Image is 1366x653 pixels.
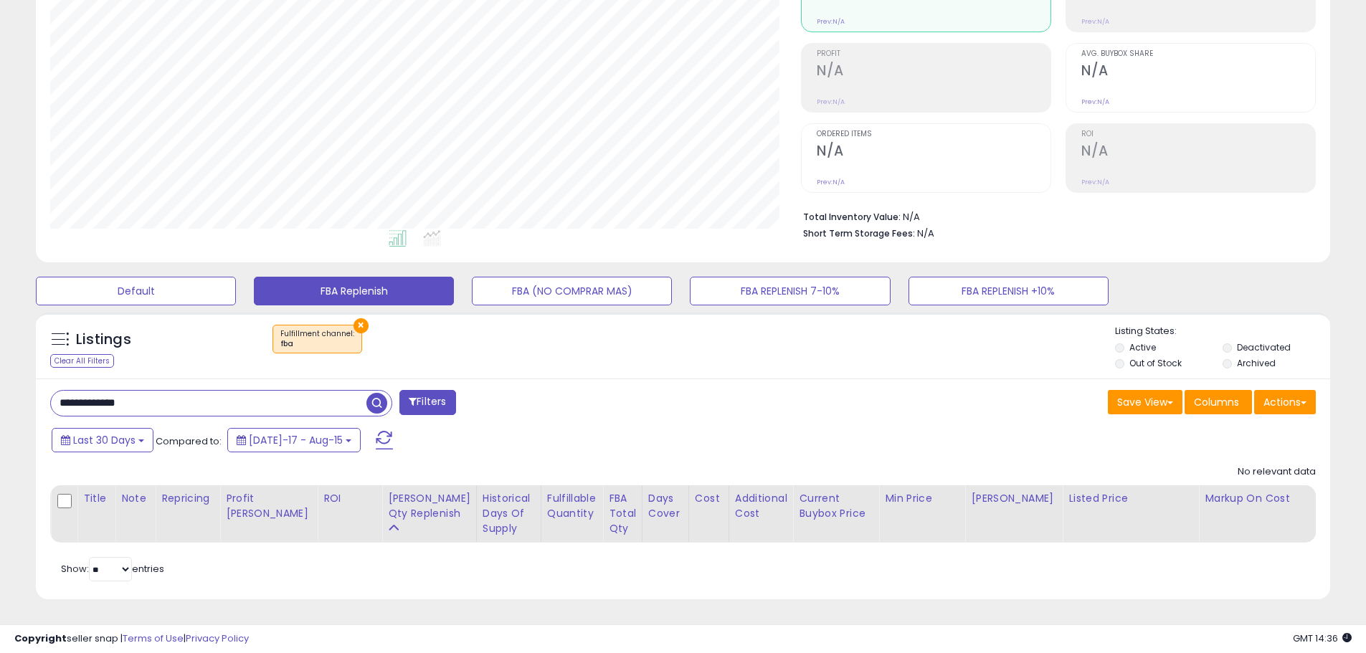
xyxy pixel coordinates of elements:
[1199,485,1335,543] th: The percentage added to the cost of goods (COGS) that forms the calculator for Min & Max prices.
[1081,50,1315,58] span: Avg. Buybox Share
[388,491,470,521] div: [PERSON_NAME] Qty Replenish
[1129,357,1182,369] label: Out of Stock
[803,227,915,239] b: Short Term Storage Fees:
[1081,130,1315,138] span: ROI
[817,50,1050,58] span: Profit
[1068,491,1192,506] div: Listed Price
[52,428,153,452] button: Last 30 Days
[547,491,597,521] div: Fulfillable Quantity
[1238,465,1316,479] div: No relevant data
[161,491,214,506] div: Repricing
[817,130,1050,138] span: Ordered Items
[817,97,845,106] small: Prev: N/A
[123,631,184,645] a: Terms of Use
[690,277,890,305] button: FBA REPLENISH 7-10%
[14,631,67,645] strong: Copyright
[735,491,787,521] div: Additional Cost
[472,277,672,305] button: FBA (NO COMPRAR MAS)
[799,491,873,521] div: Current Buybox Price
[1129,341,1156,353] label: Active
[1081,143,1315,162] h2: N/A
[609,491,636,536] div: FBA Total Qty
[817,143,1050,162] h2: N/A
[483,491,535,536] div: Historical Days Of Supply
[1185,390,1252,414] button: Columns
[354,318,369,333] button: ×
[648,491,683,521] div: Days Cover
[121,491,149,506] div: Note
[909,277,1109,305] button: FBA REPLENISH +10%
[803,207,1305,224] li: N/A
[280,339,354,349] div: fba
[1081,97,1109,106] small: Prev: N/A
[399,390,455,415] button: Filters
[817,178,845,186] small: Prev: N/A
[156,434,222,448] span: Compared to:
[323,491,376,506] div: ROI
[249,433,343,447] span: [DATE]-17 - Aug-15
[226,491,311,521] div: Profit [PERSON_NAME]
[1205,491,1329,506] div: Markup on Cost
[1254,390,1316,414] button: Actions
[817,17,845,26] small: Prev: N/A
[1108,390,1182,414] button: Save View
[971,491,1056,506] div: [PERSON_NAME]
[1237,341,1291,353] label: Deactivated
[280,328,354,350] span: Fulfillment channel :
[227,428,361,452] button: [DATE]-17 - Aug-15
[917,227,934,240] span: N/A
[1293,631,1352,645] span: 2025-09-15 14:36 GMT
[695,491,723,506] div: Cost
[186,631,249,645] a: Privacy Policy
[1194,395,1239,409] span: Columns
[1081,62,1315,82] h2: N/A
[14,632,249,646] div: seller snap | |
[885,491,959,506] div: Min Price
[83,491,109,506] div: Title
[73,433,136,447] span: Last 30 Days
[1115,325,1330,338] p: Listing States:
[382,485,477,543] th: Please note that this number is a calculation based on your required days of coverage and your ve...
[803,211,901,223] b: Total Inventory Value:
[1081,17,1109,26] small: Prev: N/A
[61,562,164,576] span: Show: entries
[254,277,454,305] button: FBA Replenish
[1081,178,1109,186] small: Prev: N/A
[50,354,114,368] div: Clear All Filters
[36,277,236,305] button: Default
[76,330,131,350] h5: Listings
[1237,357,1276,369] label: Archived
[817,62,1050,82] h2: N/A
